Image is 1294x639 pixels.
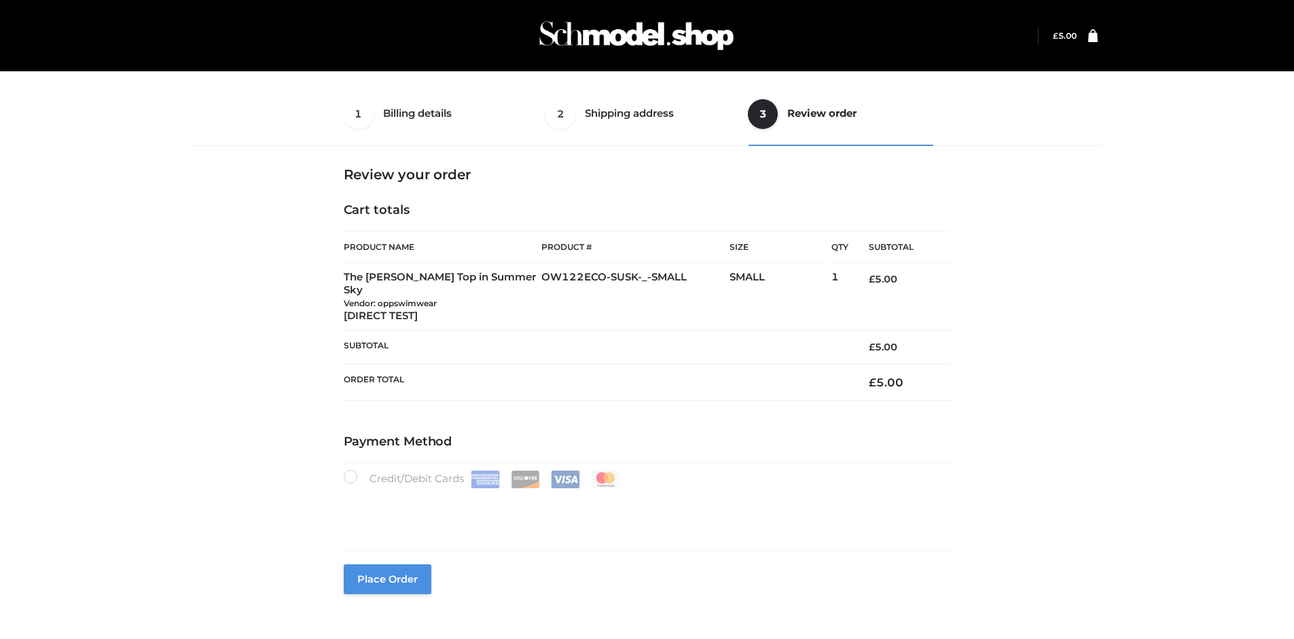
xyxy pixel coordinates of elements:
th: Product # [541,232,730,263]
span: £ [869,273,875,285]
small: Vendor: oppswimwear [344,298,437,308]
h4: Cart totals [344,203,951,218]
h3: Review your order [344,166,951,183]
span: £ [869,341,875,353]
th: Product Name [344,232,542,263]
td: SMALL [730,263,831,331]
a: £5.00 [1053,31,1077,41]
label: Credit/Debit Cards [344,470,622,488]
td: 1 [831,263,848,331]
span: £ [869,376,876,389]
img: Schmodel Admin 964 [535,9,738,62]
img: Discover [511,471,540,488]
iframe: Secure payment input frame [341,486,948,535]
td: The [PERSON_NAME] Top in Summer Sky [DIRECT TEST] [344,263,542,331]
span: £ [1053,31,1058,41]
button: Place order [344,564,431,594]
bdi: 5.00 [869,341,897,353]
img: Amex [471,471,500,488]
th: Size [730,232,825,263]
img: Visa [551,471,580,488]
bdi: 5.00 [869,376,903,389]
bdi: 5.00 [869,273,897,285]
td: OW122ECO-SUSK-_-SMALL [541,263,730,331]
bdi: 5.00 [1053,31,1077,41]
th: Qty [831,232,848,263]
th: Order Total [344,364,849,400]
h4: Payment Method [344,435,951,450]
th: Subtotal [848,232,950,263]
th: Subtotal [344,331,849,364]
img: Mastercard [591,471,620,488]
